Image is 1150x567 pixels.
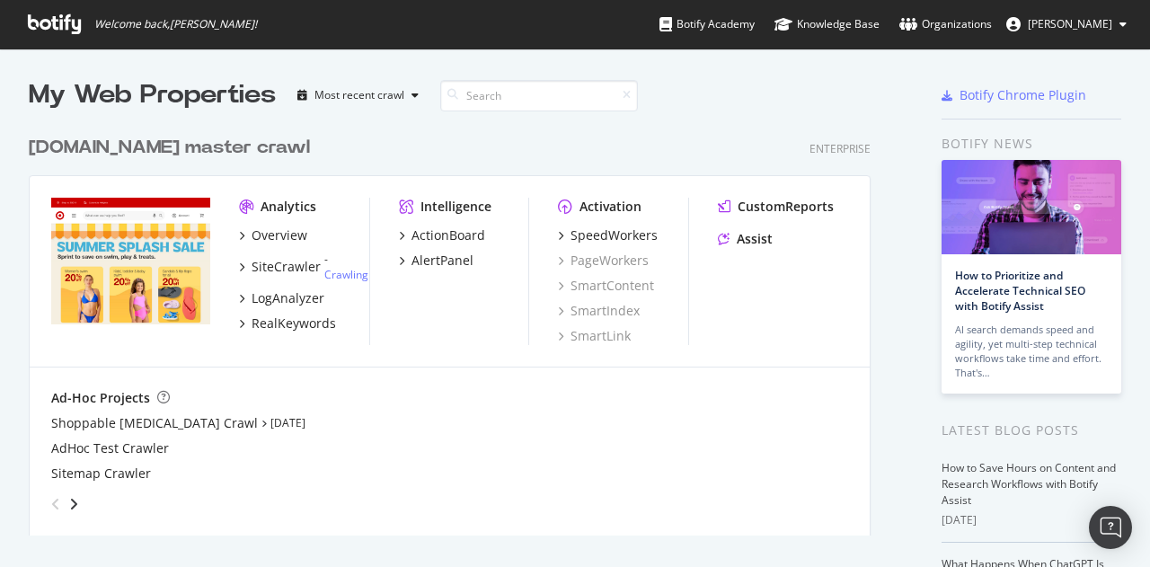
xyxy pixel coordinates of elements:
div: LogAnalyzer [252,289,324,307]
div: Intelligence [420,198,491,216]
a: Crawling [324,267,368,282]
div: Organizations [899,15,992,33]
div: Overview [252,226,307,244]
a: Botify Chrome Plugin [942,86,1086,104]
div: Botify Chrome Plugin [960,86,1086,104]
div: RealKeywords [252,315,336,332]
a: RealKeywords [239,315,336,332]
a: CustomReports [718,198,834,216]
div: Open Intercom Messenger [1089,506,1132,549]
a: Overview [239,226,307,244]
a: How to Save Hours on Content and Research Workflows with Botify Assist [942,460,1116,508]
div: Most recent crawl [314,90,404,101]
a: SmartLink [558,327,631,345]
a: How to Prioritize and Accelerate Technical SEO with Botify Assist [955,268,1085,314]
a: PageWorkers [558,252,649,270]
div: angle-left [44,490,67,518]
img: How to Prioritize and Accelerate Technical SEO with Botify Assist [942,160,1121,254]
a: SmartContent [558,277,654,295]
div: Enterprise [809,141,871,156]
a: Shoppable [MEDICAL_DATA] Crawl [51,414,258,432]
div: ActionBoard [411,226,485,244]
a: Sitemap Crawler [51,465,151,483]
div: [DATE] [942,512,1121,528]
div: - [324,252,368,282]
div: Activation [579,198,641,216]
a: [DOMAIN_NAME] master crawl [29,135,317,161]
a: [DATE] [270,415,305,430]
button: Most recent crawl [290,81,426,110]
div: grid [29,113,885,536]
a: SmartIndex [558,302,640,320]
div: AlertPanel [411,252,473,270]
div: Knowledge Base [774,15,880,33]
div: Botify Academy [659,15,755,33]
div: Latest Blog Posts [942,421,1121,440]
div: SiteCrawler [252,258,321,276]
span: Kahni Kashiparekh [1028,16,1112,31]
a: LogAnalyzer [239,289,324,307]
div: AI search demands speed and agility, yet multi-step technical workflows take time and effort. Tha... [955,323,1108,380]
a: SiteCrawler- Crawling [239,252,368,282]
input: Search [440,80,638,111]
a: ActionBoard [399,226,485,244]
a: AlertPanel [399,252,473,270]
div: [DOMAIN_NAME] master crawl [29,135,310,161]
div: Assist [737,230,773,248]
div: angle-right [67,495,80,513]
div: Ad-Hoc Projects [51,389,150,407]
div: Botify news [942,134,1121,154]
span: Welcome back, [PERSON_NAME] ! [94,17,257,31]
div: SpeedWorkers [571,226,658,244]
img: www.target.com [51,198,210,325]
a: SpeedWorkers [558,226,658,244]
div: Analytics [261,198,316,216]
div: My Web Properties [29,77,276,113]
a: Assist [718,230,773,248]
a: AdHoc Test Crawler [51,439,169,457]
button: [PERSON_NAME] [992,10,1141,39]
div: CustomReports [738,198,834,216]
